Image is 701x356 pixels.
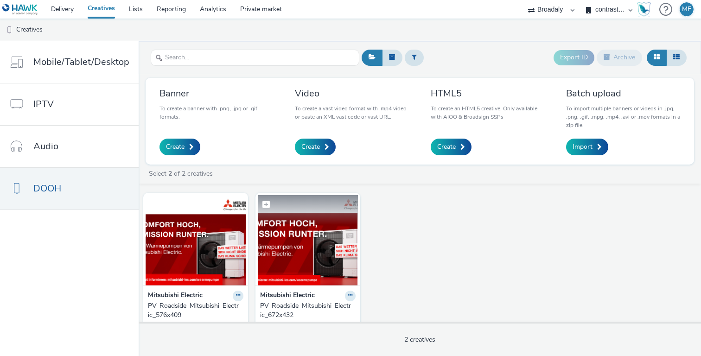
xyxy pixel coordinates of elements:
[260,291,315,301] strong: Mitsubishi Electric
[437,142,456,152] span: Create
[431,87,545,100] h3: HTML5
[33,182,61,195] span: DOOH
[349,321,356,331] div: Partially valid
[168,169,172,178] strong: 2
[5,25,14,35] img: dooh
[573,142,593,152] span: Import
[159,87,274,100] h3: Banner
[431,139,472,155] a: Create
[637,2,655,17] a: Hawk Academy
[146,195,246,286] img: PV_Roadside_Mitsubishi_Electric_576x409 visual
[269,321,300,330] span: 672 x 432
[159,139,200,155] a: Create
[258,195,358,286] img: PV_Roadside_Mitsubishi_Electric_672x432 visual
[157,321,187,330] span: 576 x 409
[148,169,217,178] a: Select of 2 creatives
[404,335,435,344] span: 2 creatives
[151,50,359,66] input: Search...
[33,55,129,69] span: Mobile/Tablet/Desktop
[260,301,356,320] a: PV_Roadside_Mitsubishi_Electric_672x432
[33,97,54,111] span: IPTV
[682,2,691,16] div: MF
[148,301,243,320] a: PV_Roadside_Mitsubishi_Electric_576x409
[295,139,336,155] a: Create
[637,2,651,17] img: Hawk Academy
[2,4,38,15] img: undefined Logo
[647,50,667,65] button: Grid
[148,291,203,301] strong: Mitsubishi Electric
[237,321,243,331] div: Partially valid
[666,50,687,65] button: Table
[431,104,545,121] p: To create an HTML5 creative. Only available with AIOO & Broadsign SSPs
[295,87,409,100] h3: Video
[33,140,58,153] span: Audio
[566,139,608,155] a: Import
[166,142,185,152] span: Create
[159,104,274,121] p: To create a banner with .png, .jpg or .gif formats.
[554,50,594,65] button: Export ID
[566,87,680,100] h3: Batch upload
[260,301,352,320] div: PV_Roadside_Mitsubishi_Electric_672x432
[301,142,320,152] span: Create
[148,301,240,320] div: PV_Roadside_Mitsubishi_Electric_576x409
[566,104,680,129] p: To import multiple banners or videos in .jpg, .png, .gif, .mpg, .mp4, .avi or .mov formats in a z...
[295,104,409,121] p: To create a vast video format with .mp4 video or paste an XML vast code or vast URL.
[597,50,642,65] button: Archive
